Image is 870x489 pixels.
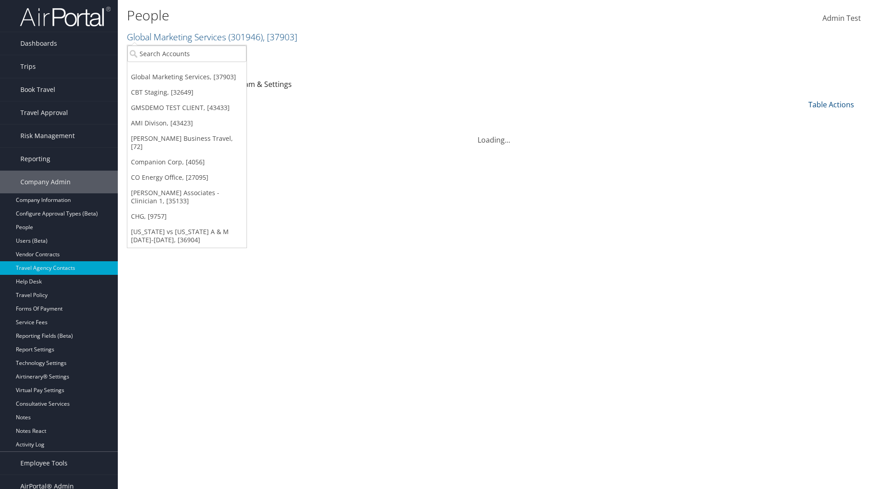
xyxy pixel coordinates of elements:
img: airportal-logo.png [20,6,111,27]
span: Employee Tools [20,452,68,475]
span: Travel Approval [20,101,68,124]
span: Book Travel [20,78,55,101]
a: Global Marketing Services, [37903] [127,69,246,85]
span: Company Admin [20,171,71,193]
a: CO Energy Office, [27095] [127,170,246,185]
a: Team & Settings [236,79,292,89]
a: Companion Corp, [4056] [127,154,246,170]
span: , [ 37903 ] [263,31,297,43]
span: Trips [20,55,36,78]
h1: People [127,6,616,25]
div: Loading... [127,124,861,145]
span: Dashboards [20,32,57,55]
input: Search Accounts [127,45,246,62]
a: Table Actions [808,100,854,110]
a: CHG, [9757] [127,209,246,224]
span: ( 301946 ) [228,31,263,43]
a: Global Marketing Services [127,31,297,43]
a: GMSDEMO TEST CLIENT, [43433] [127,100,246,115]
a: [US_STATE] vs [US_STATE] A & M [DATE]-[DATE], [36904] [127,224,246,248]
a: [PERSON_NAME] Associates - Clinician 1, [35133] [127,185,246,209]
span: Risk Management [20,125,75,147]
span: Admin Test [822,13,861,23]
a: CBT Staging, [32649] [127,85,246,100]
a: Admin Test [822,5,861,33]
a: [PERSON_NAME] Business Travel, [72] [127,131,246,154]
a: AMI Divison, [43423] [127,115,246,131]
span: Reporting [20,148,50,170]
